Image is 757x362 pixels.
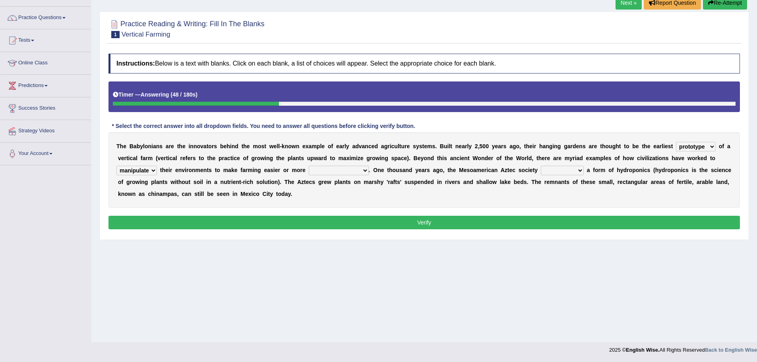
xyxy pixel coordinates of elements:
b: a [727,143,730,149]
b: e [302,143,306,149]
b: e [123,143,126,149]
b: y [421,155,424,161]
b: , [478,143,480,149]
b: i [442,155,444,161]
b: a [498,143,501,149]
b: a [352,143,355,149]
b: g [549,143,553,149]
b: T [116,143,120,149]
b: h [439,155,442,161]
b: s [444,155,447,161]
b: e [665,143,668,149]
b: a [153,143,156,149]
b: t [422,143,424,149]
b: n [285,143,288,149]
b: y [492,143,495,149]
b: t [242,143,244,149]
b: g [558,143,561,149]
b: n [232,143,235,149]
b: - [280,143,282,149]
b: t [600,143,602,149]
b: e [594,143,597,149]
b: b [137,143,140,149]
b: s [432,143,435,149]
b: w [314,155,318,161]
b: k [282,143,285,149]
b: a [203,143,207,149]
b: a [450,155,453,161]
b: n [464,155,468,161]
b: e [576,143,579,149]
b: a [343,155,347,161]
b: a [224,155,227,161]
b: e [636,143,639,149]
b: o [243,155,247,161]
b: s [419,143,422,149]
b: a [142,155,145,161]
b: s [391,155,395,161]
b: n [381,155,385,161]
b: t [207,155,209,161]
b: , [519,143,521,149]
b: i [151,143,153,149]
b: t [126,155,128,161]
b: i [552,143,554,149]
b: m [312,143,316,149]
b: s [159,143,163,149]
b: u [444,143,447,149]
b: s [193,155,196,161]
b: r [387,143,389,149]
b: c [169,155,172,161]
b: n [296,155,299,161]
b: g [366,155,370,161]
b: r [465,143,467,149]
b: t [524,143,526,149]
b: r [212,143,214,149]
b: e [647,143,651,149]
b: t [207,143,209,149]
b: i [349,155,351,161]
b: i [380,155,381,161]
b: a [656,143,660,149]
b: l [449,143,450,149]
b: r [571,143,573,149]
b: a [567,143,571,149]
b: r [592,143,594,149]
b: r [342,143,344,149]
b: n [194,143,197,149]
b: d [430,155,434,161]
b: l [398,143,399,149]
strong: Back to English Wise [705,347,757,353]
b: ) [196,91,197,98]
b: a [398,155,401,161]
b: n [156,143,160,149]
b: a [509,143,513,149]
b: e [212,155,215,161]
b: i [168,155,169,161]
b: o [372,155,376,161]
b: p [219,155,222,161]
b: e [223,143,227,149]
b: t [199,155,201,161]
b: e [459,143,462,149]
b: y [140,143,143,149]
b: y [346,143,349,149]
small: Vertical Farming [122,31,170,38]
b: . [409,155,410,161]
b: a [542,143,546,149]
b: s [503,143,507,149]
b: r [222,155,224,161]
b: i [232,155,234,161]
b: r [145,155,147,161]
b: . [435,143,437,149]
b: t [166,155,168,161]
b: s [668,143,671,149]
b: m [148,155,153,161]
b: ( [156,155,158,161]
b: d [573,143,576,149]
b: l [136,155,137,161]
b: d [375,143,378,149]
b: o [606,143,609,149]
b: n [427,155,431,161]
b: g [270,155,273,161]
